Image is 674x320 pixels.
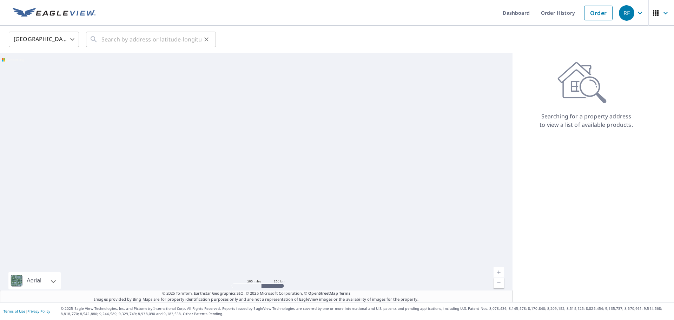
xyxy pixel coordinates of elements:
[101,30,201,49] input: Search by address or latitude-longitude
[619,5,634,21] div: RF
[8,272,61,289] div: Aerial
[539,112,633,129] p: Searching for a property address to view a list of available products.
[494,277,504,288] a: Current Level 5, Zoom Out
[4,309,50,313] p: |
[9,30,79,49] div: [GEOGRAPHIC_DATA]
[201,34,211,44] button: Clear
[4,309,25,314] a: Terms of Use
[494,267,504,277] a: Current Level 5, Zoom In
[61,306,670,316] p: © 2025 Eagle View Technologies, Inc. and Pictometry International Corp. All Rights Reserved. Repo...
[584,6,613,20] a: Order
[27,309,50,314] a: Privacy Policy
[339,290,351,296] a: Terms
[162,290,351,296] span: © 2025 TomTom, Earthstar Geographics SIO, © 2025 Microsoft Corporation, ©
[13,8,95,18] img: EV Logo
[308,290,338,296] a: OpenStreetMap
[25,272,44,289] div: Aerial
